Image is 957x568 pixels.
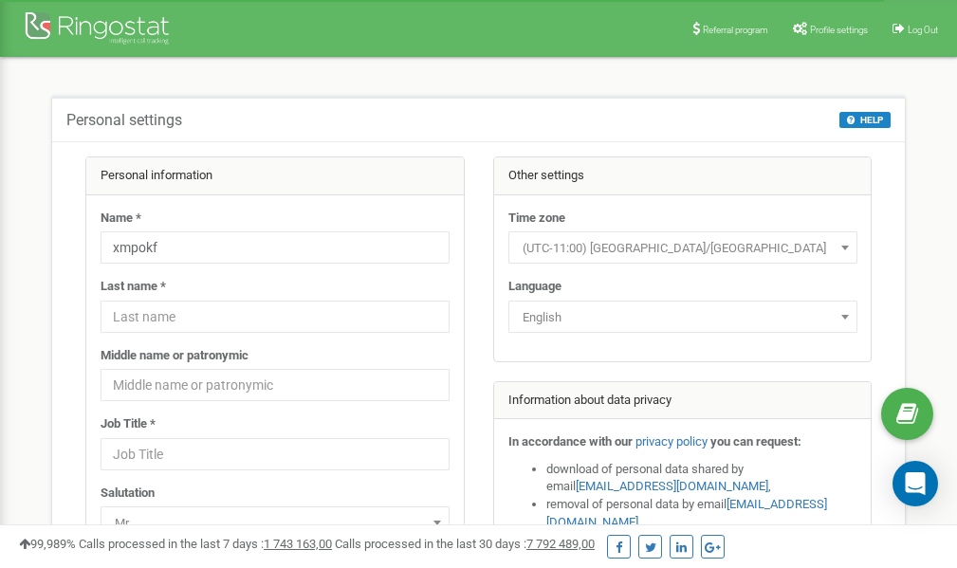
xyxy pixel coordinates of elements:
span: Referral program [703,25,768,35]
button: HELP [839,112,891,128]
div: Other settings [494,157,872,195]
div: Information about data privacy [494,382,872,420]
label: Job Title * [101,415,156,433]
strong: you can request: [710,434,801,449]
span: Profile settings [810,25,868,35]
span: Mr. [101,506,450,539]
label: Language [508,278,561,296]
li: download of personal data shared by email , [546,461,857,496]
input: Name [101,231,450,264]
div: Open Intercom Messenger [893,461,938,506]
a: [EMAIL_ADDRESS][DOMAIN_NAME] [576,479,768,493]
span: (UTC-11:00) Pacific/Midway [508,231,857,264]
label: Name * [101,210,141,228]
u: 7 792 489,00 [526,537,595,551]
u: 1 743 163,00 [264,537,332,551]
label: Last name * [101,278,166,296]
span: Calls processed in the last 7 days : [79,537,332,551]
li: removal of personal data by email , [546,496,857,531]
h5: Personal settings [66,112,182,129]
input: Middle name or patronymic [101,369,450,401]
label: Middle name or patronymic [101,347,248,365]
strong: In accordance with our [508,434,633,449]
label: Time zone [508,210,565,228]
span: English [508,301,857,333]
span: Mr. [107,510,443,537]
input: Last name [101,301,450,333]
a: privacy policy [635,434,708,449]
span: Calls processed in the last 30 days : [335,537,595,551]
span: 99,989% [19,537,76,551]
span: (UTC-11:00) Pacific/Midway [515,235,851,262]
span: Log Out [908,25,938,35]
span: English [515,304,851,331]
div: Personal information [86,157,464,195]
label: Salutation [101,485,155,503]
input: Job Title [101,438,450,470]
